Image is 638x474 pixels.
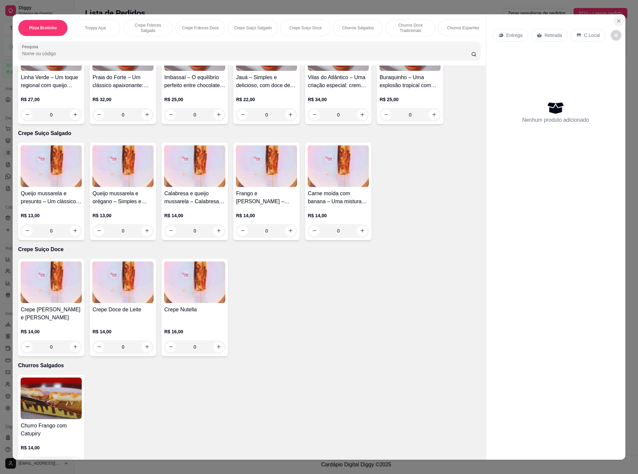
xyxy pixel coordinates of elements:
[164,306,225,314] h4: Crepe Nutella
[129,23,167,33] p: Crepe Frânces Salgado
[522,116,589,124] p: Nenhum produto adicionado
[21,74,82,89] h4: Linha Verde – Um toque regional com queijo mussarela, [GEOGRAPHIC_DATA] cremosa e queijo coalho. ...
[308,74,369,89] h4: Vilas do Atlântico – Uma criação especial: creme de ninho com Nutella e queijo mussarela. Doce do...
[213,226,224,236] button: increase-product-quantity
[236,96,297,103] p: R$ 22,00
[70,342,80,352] button: increase-product-quantity
[309,109,320,120] button: decrease-product-quantity
[285,226,296,236] button: increase-product-quantity
[309,226,320,236] button: decrease-product-quantity
[165,342,176,352] button: decrease-product-quantity
[22,342,33,352] button: decrease-product-quantity
[506,32,523,39] p: Entrega
[237,109,248,120] button: decrease-product-quantity
[21,212,82,219] p: R$ 13,00
[164,74,225,89] h4: Imbassaí – O equilíbrio perfeito entre chocolate ao leite e rodelas de banana. Sabor doce e marca...
[164,145,225,187] img: product-image
[236,212,297,219] p: R$ 14,00
[379,74,441,89] h4: Buraquinho – Uma explosão tropical com doce de leite, banana e coco ralado. Sabor com cara de verão!
[164,328,225,335] p: R$ 16,00
[308,145,369,187] img: product-image
[92,306,154,314] h4: Crepe Doce de Leite
[236,190,297,206] h4: Frango e [PERSON_NAME] – Frango desfiado temperado com queijo cremoso: uma combinação imbatível!
[182,25,219,31] p: Crepe Frânces Doce
[236,74,297,89] h4: Jauá – Simples e delicioso, com doce de leite cremoso que derrete na boca.
[22,109,33,120] button: decrease-product-quantity
[92,261,154,303] img: product-image
[165,226,176,236] button: decrease-product-quantity
[165,109,176,120] button: decrease-product-quantity
[70,226,80,236] button: increase-product-quantity
[164,190,225,206] h4: Calabresa e queijo mussarela – Calabresa picadinha com queijo derretido – o crepe favorito de que...
[381,109,391,120] button: decrease-product-quantity
[213,109,224,120] button: increase-product-quantity
[308,212,369,219] p: R$ 14,00
[164,96,225,103] p: R$ 25,00
[142,226,152,236] button: increase-product-quantity
[22,458,33,468] button: decrease-product-quantity
[21,378,82,419] img: product-image
[22,50,471,57] input: Pesquisa
[234,25,272,31] p: Crepe Suiço Salgado
[308,96,369,103] p: R$ 34,00
[92,190,154,206] h4: Queijo mussarela e orégano – Simples e marcante, o toque do orégano realça o sabor do queijo.
[70,109,80,120] button: increase-product-quantity
[21,145,82,187] img: product-image
[613,16,624,26] button: Close
[237,226,248,236] button: decrease-product-quantity
[357,109,368,120] button: increase-product-quantity
[289,25,322,31] p: Crepe Suiço Doce
[447,25,479,31] p: Churros Espanhol
[21,96,82,103] p: R$ 27,00
[85,25,106,31] p: Troppy Açaí
[164,212,225,219] p: R$ 14,00
[142,109,152,120] button: increase-product-quantity
[21,444,82,451] p: R$ 14,00
[285,109,296,120] button: increase-product-quantity
[391,23,430,33] p: Churros Doce Tradicionais
[308,190,369,206] h4: Carne moída com banana – Uma mistura inusitada e deliciosa: carne bem temperada com o toque adoci...
[92,74,154,89] h4: Praia do Forte – Um clássico apaixonante: Nutella cremosa com geleia de morango. Puro amor em for...
[18,129,480,137] p: Crepe Suiço Salgado
[545,32,562,39] p: Retirada
[92,96,154,103] p: R$ 32,00
[92,328,154,335] p: R$ 14,00
[94,342,104,352] button: decrease-product-quantity
[21,190,82,206] h4: Queijo mussarela e presunto – Um clássico irresistível com queijo derretido e presunto saboroso.
[70,458,80,468] button: increase-product-quantity
[92,212,154,219] p: R$ 13,00
[21,328,82,335] p: R$ 14,00
[21,261,82,303] img: product-image
[164,261,225,303] img: product-image
[94,226,104,236] button: decrease-product-quantity
[357,226,368,236] button: increase-product-quantity
[22,226,33,236] button: decrease-product-quantity
[236,145,297,187] img: product-image
[429,109,439,120] button: increase-product-quantity
[18,245,480,253] p: Crepe Suiço Doce
[21,306,82,322] h4: Crepe [PERSON_NAME] e [PERSON_NAME]
[22,44,41,50] label: Pesquisa
[342,25,374,31] p: Churros Salgados
[92,145,154,187] img: product-image
[29,25,57,31] p: Pizza Brotinho
[94,109,104,120] button: decrease-product-quantity
[21,422,82,438] h4: Churro Frango com Catupiry
[213,342,224,352] button: increase-product-quantity
[584,32,600,39] p: C.Local
[142,342,152,352] button: increase-product-quantity
[611,30,621,41] button: decrease-product-quantity
[18,362,480,370] p: Churros Salgados
[379,96,441,103] p: R$ 25,00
